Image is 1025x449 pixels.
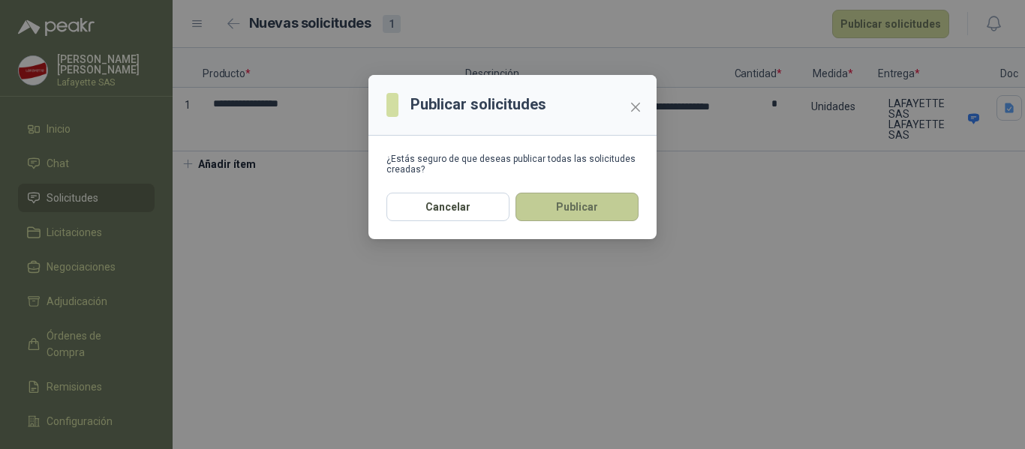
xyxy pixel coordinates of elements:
[386,193,509,221] button: Cancelar
[624,95,648,119] button: Close
[630,101,642,113] span: close
[516,193,639,221] button: Publicar
[386,154,639,175] div: ¿Estás seguro de que deseas publicar todas las solicitudes creadas?
[410,93,546,116] h3: Publicar solicitudes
